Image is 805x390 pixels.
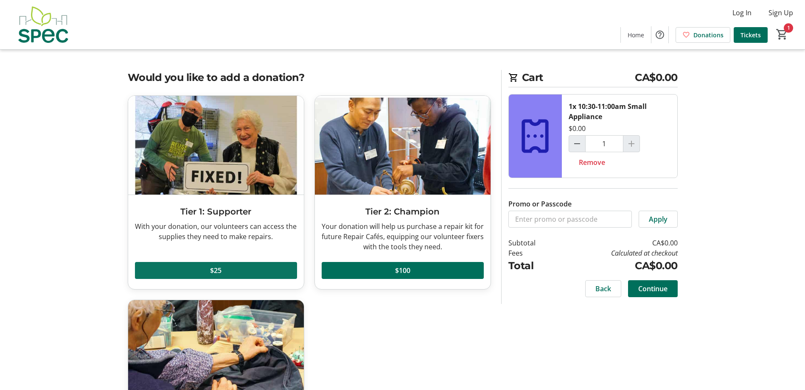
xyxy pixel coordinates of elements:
[128,70,491,85] h2: Would you like to add a donation?
[557,258,677,273] td: CA$0.00
[676,27,730,43] a: Donations
[5,3,81,46] img: SPEC's Logo
[128,96,304,195] img: Tier 1: Supporter
[569,136,585,152] button: Decrement by one
[635,70,678,85] span: CA$0.00
[585,280,621,297] button: Back
[135,262,297,279] button: $25
[769,8,793,18] span: Sign Up
[508,248,558,258] td: Fees
[732,8,752,18] span: Log In
[508,238,558,248] td: Subtotal
[210,265,222,276] span: $25
[628,280,678,297] button: Continue
[649,214,668,224] span: Apply
[628,31,644,39] span: Home
[726,6,758,19] button: Log In
[557,248,677,258] td: Calculated at checkout
[585,135,623,152] input: 10:30-11:00am Small Appliance Quantity
[579,157,605,167] span: Remove
[774,27,790,42] button: Cart
[508,258,558,273] td: Total
[693,31,724,39] span: Donations
[639,211,678,228] button: Apply
[734,27,768,43] a: Tickets
[508,199,572,209] label: Promo or Passcode
[740,31,761,39] span: Tickets
[508,211,632,228] input: Enter promo or passcode
[762,6,800,19] button: Sign Up
[621,27,651,43] a: Home
[322,221,484,252] div: Your donation will help us purchase a repair kit for future Repair Cafés, equipping our volunteer...
[569,101,670,122] div: 1x 10:30-11:00am Small Appliance
[595,284,611,294] span: Back
[569,154,615,171] button: Remove
[135,205,297,218] h3: Tier 1: Supporter
[135,221,297,242] div: With your donation, our volunteers can access the supplies they need to make repairs.
[651,26,668,43] button: Help
[322,205,484,218] h3: Tier 2: Champion
[569,123,586,134] div: $0.00
[315,96,491,195] img: Tier 2: Champion
[508,70,678,87] h2: Cart
[557,238,677,248] td: CA$0.00
[395,265,410,276] span: $100
[638,284,668,294] span: Continue
[322,262,484,279] button: $100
